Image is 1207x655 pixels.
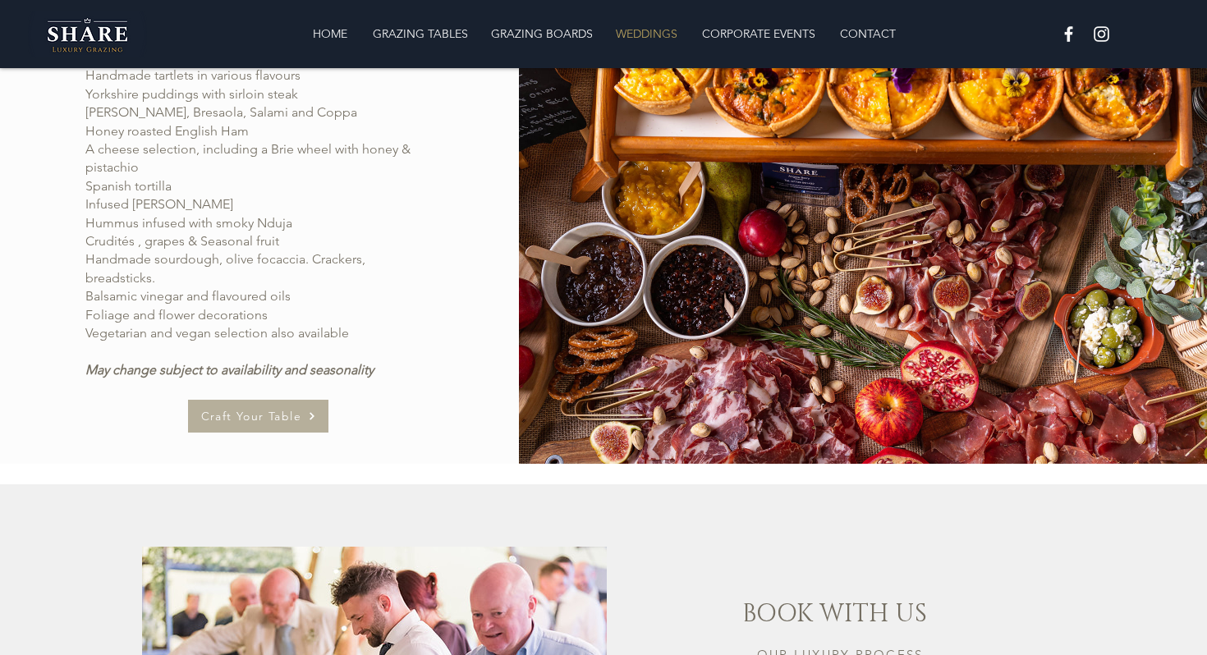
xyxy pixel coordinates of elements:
[828,17,907,50] a: CONTACT
[608,17,686,50] p: WEDDINGS
[85,141,411,175] span: A cheese selection, including a Brie wheel with honey & pistachio
[1130,578,1207,655] iframe: Wix Chat
[1058,24,1079,44] img: White Facebook Icon
[202,17,1005,50] nav: Site
[365,17,476,50] p: GRAZING TABLES
[85,307,268,323] span: Foliage and flower decorations
[85,86,298,102] span: Yorkshire puddings with sirloin steak
[694,17,824,50] p: CORPORATE EVENTS
[85,233,279,249] span: Crudités , grapes & Seasonal fruit
[188,400,328,433] a: Craft Your Table
[360,17,479,50] a: GRAZING TABLES
[483,17,601,50] p: GRAZING BOARDS
[28,11,147,57] img: Share Luxury Grazing Logo.png
[1058,24,1112,44] ul: Social Bar
[603,17,690,50] a: WEDDINGS
[301,17,360,50] a: HOME
[85,215,292,231] span: Hummus infused with smoky Nduja
[85,178,172,194] span: Spanish tortilla
[85,67,301,83] span: Handmade tartlets in various flavours
[742,598,927,630] span: BOOK WITH US
[690,17,828,50] a: CORPORATE EVENTS
[85,325,349,341] span: Vegetarian and vegan selection also available
[201,409,301,424] span: Craft Your Table
[832,17,904,50] p: CONTACT
[85,288,291,304] span: Balsamic vinegar and flavoured oils
[85,196,233,212] span: Infused [PERSON_NAME]
[85,251,365,285] span: Handmade sourdough, olive focaccia. Crackers, breadsticks.
[1091,24,1112,44] img: White Instagram Icon
[85,362,374,378] span: May change subject to availability and seasonality
[479,17,603,50] a: GRAZING BOARDS
[85,104,357,120] span: [PERSON_NAME], Bresaola, Salami and Coppa
[85,123,249,139] span: Honey roasted English Ham
[305,17,356,50] p: HOME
